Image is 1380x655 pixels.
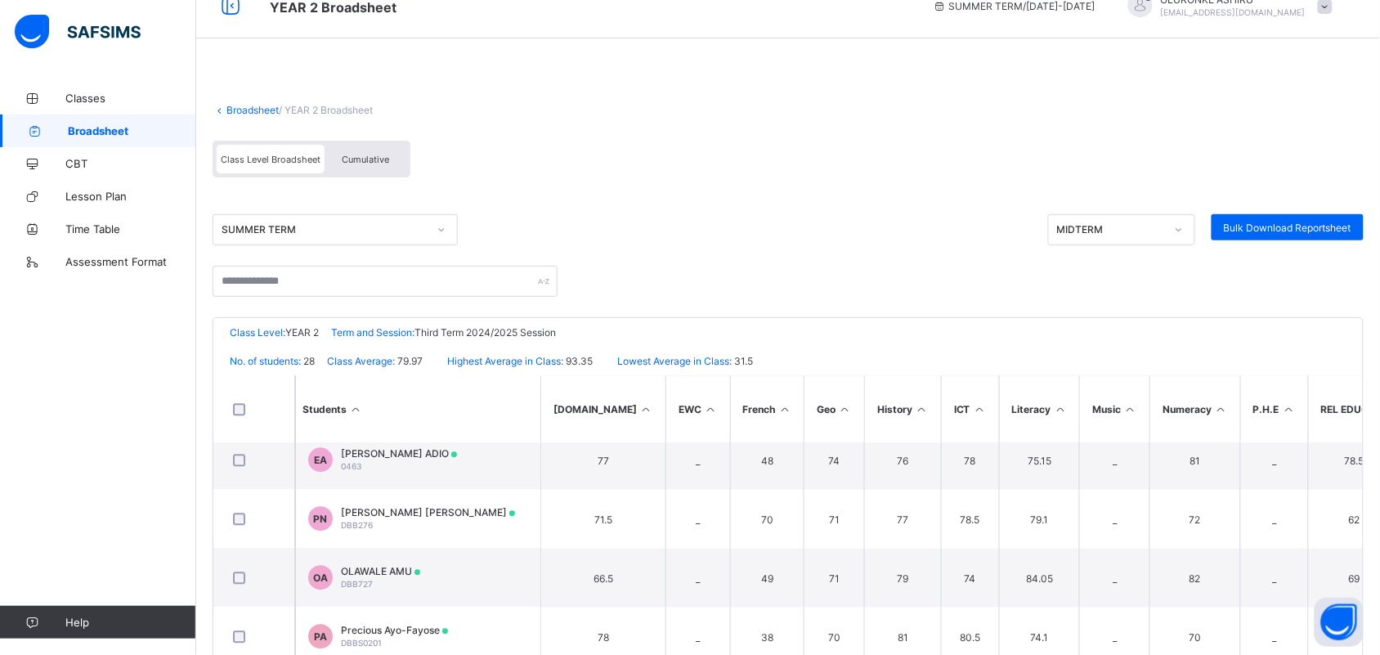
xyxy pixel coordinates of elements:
span: Assessment Format [65,255,196,268]
span: 28 [301,355,315,367]
td: 48 [730,431,804,490]
span: Precious Ayo-Fayose [341,625,448,637]
i: Sort Ascending [349,404,363,416]
span: Class Average: [327,355,395,367]
span: [PERSON_NAME] [PERSON_NAME] [341,507,515,519]
i: Sort in Ascending Order [915,404,929,416]
span: Third Term 2024/2025 Session [414,326,556,339]
td: 71.5 [540,490,665,549]
td: _ [1079,549,1149,608]
td: 76 [864,431,941,490]
span: Class Level Broadsheet [221,154,320,165]
td: 77 [540,431,665,490]
i: Sort in Ascending Order [973,404,987,416]
span: OA [313,572,328,585]
td: _ [1079,490,1149,549]
span: Help [65,616,195,629]
a: Broadsheet [226,104,279,116]
span: / YEAR 2 Broadsheet [279,104,373,116]
span: PN [314,514,328,526]
span: Highest Average in Class: [447,355,563,367]
td: 71 [804,490,864,549]
span: [PERSON_NAME] ADIO [341,448,457,460]
span: Lowest Average in Class: [617,355,732,367]
td: 79 [864,549,941,608]
td: 75.15 [999,431,1080,490]
span: 0463 [341,462,361,472]
th: Students [295,376,540,443]
td: 79.1 [999,490,1080,549]
td: 70 [730,490,804,549]
span: YEAR 2 [285,326,319,339]
i: Sort in Ascending Order [704,404,718,416]
span: Time Table [65,222,196,236]
td: 82 [1149,549,1240,608]
img: safsims [15,15,141,49]
th: Numeracy [1149,376,1240,443]
th: Music [1079,376,1149,443]
span: Cumulative [342,154,389,165]
td: _ [1240,490,1308,549]
span: DBB276 [341,521,373,531]
td: 74 [941,549,999,608]
span: 79.97 [395,355,423,367]
span: Term and Session: [331,326,414,339]
span: Bulk Download Reportsheet [1224,222,1351,234]
th: EWC [665,376,730,443]
i: Sort in Ascending Order [639,404,653,416]
th: P.H.E [1240,376,1308,443]
i: Sort in Ascending Order [1214,404,1228,416]
i: Sort in Ascending Order [838,404,852,416]
td: 77 [864,490,941,549]
button: Open asap [1315,598,1364,647]
span: EA [314,455,327,467]
th: French [730,376,804,443]
i: Sort in Ascending Order [1282,404,1296,416]
td: 49 [730,549,804,608]
span: 31.5 [732,355,753,367]
div: SUMMER TERM [222,224,428,236]
span: Class Level: [230,326,285,339]
td: 66.5 [540,549,665,608]
span: PA [314,631,327,644]
div: MIDTERM [1057,224,1165,236]
i: Sort in Ascending Order [1054,404,1068,416]
i: Sort in Ascending Order [778,404,792,416]
i: Sort in Ascending Order [1123,404,1137,416]
span: [EMAIL_ADDRESS][DOMAIN_NAME] [1161,7,1306,17]
th: Geo [804,376,864,443]
td: 81 [1149,431,1240,490]
td: 78 [941,431,999,490]
td: _ [1240,549,1308,608]
span: No. of students: [230,355,301,367]
span: OLAWALE AMU [341,566,420,578]
th: ICT [941,376,999,443]
th: Literacy [999,376,1080,443]
td: 71 [804,549,864,608]
span: CBT [65,157,196,170]
th: [DOMAIN_NAME] [540,376,665,443]
span: Classes [65,92,196,105]
td: _ [1079,431,1149,490]
td: 72 [1149,490,1240,549]
td: _ [665,431,730,490]
span: DBBS0201 [341,639,382,648]
span: DBB727 [341,580,373,590]
span: 93.35 [563,355,593,367]
td: _ [665,549,730,608]
td: 78.5 [941,490,999,549]
td: _ [1240,431,1308,490]
td: 84.05 [999,549,1080,608]
th: History [864,376,941,443]
td: _ [665,490,730,549]
span: Lesson Plan [65,190,196,203]
td: 74 [804,431,864,490]
span: Broadsheet [68,124,196,137]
